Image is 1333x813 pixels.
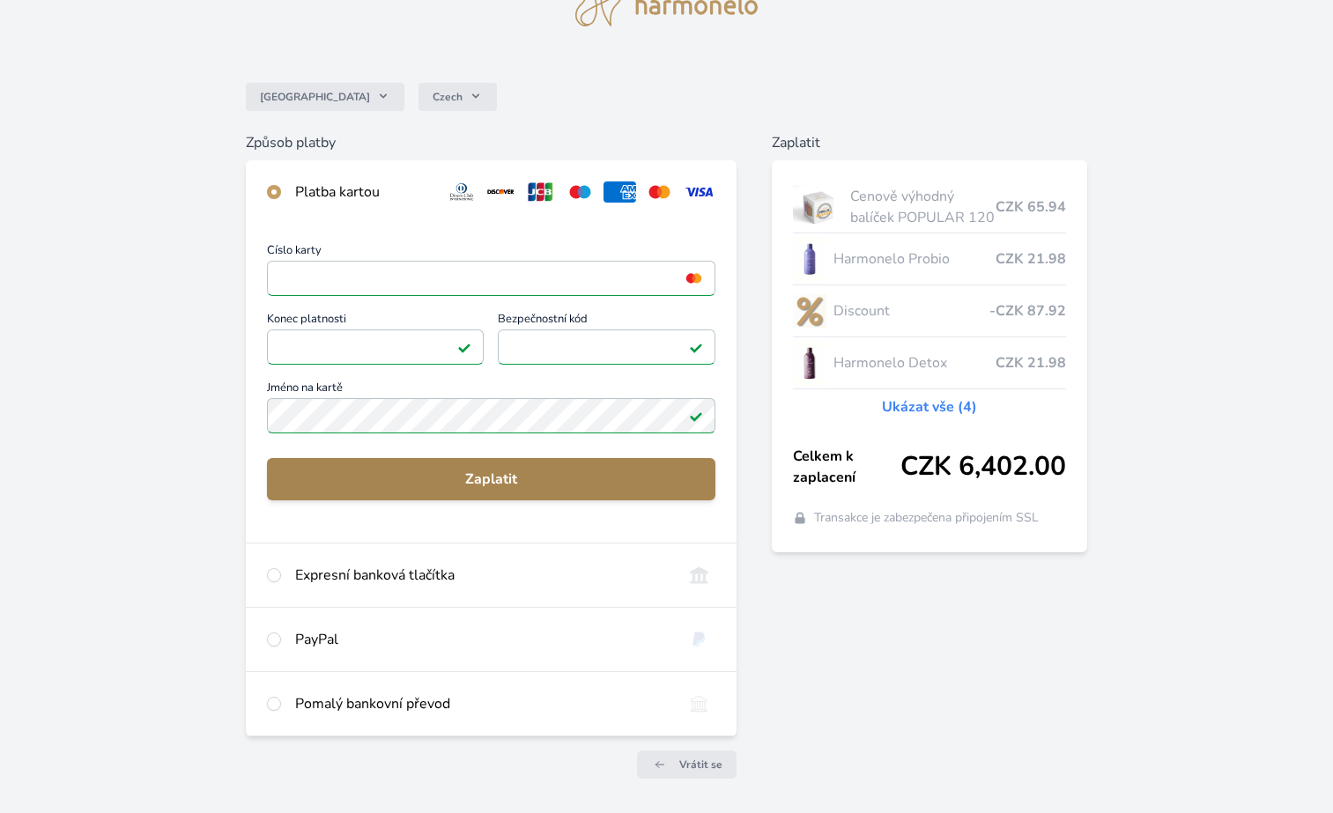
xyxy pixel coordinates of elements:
img: mc.svg [643,181,676,203]
span: CZK 6,402.00 [900,451,1066,483]
img: visa.svg [683,181,715,203]
img: onlineBanking_CZ.svg [683,565,715,586]
img: discover.svg [485,181,517,203]
div: Platba kartou [295,181,432,203]
img: Platné pole [457,340,471,354]
span: Vrátit se [679,758,722,772]
span: Transakce je zabezpečena připojením SSL [814,509,1039,527]
span: Číslo karty [267,245,715,261]
h6: Způsob platby [246,132,737,153]
button: Czech [418,83,497,111]
a: Vrátit se [637,750,737,779]
img: amex.svg [604,181,636,203]
input: Jméno na kartěPlatné pole [267,398,715,433]
img: popular.jpg [793,185,843,229]
h6: Zaplatit [772,132,1087,153]
span: CZK 65.94 [996,196,1066,218]
img: CLEAN_PROBIO_se_stinem_x-lo.jpg [793,237,826,281]
div: Pomalý bankovní převod [295,693,669,714]
iframe: Iframe pro datum vypršení platnosti [275,335,477,359]
img: Platné pole [689,409,703,423]
span: Zaplatit [281,469,701,490]
span: Cenově výhodný balíček POPULAR 120 [850,186,996,228]
img: mc [682,270,706,286]
span: Konec platnosti [267,314,485,329]
a: Ukázat vše (4) [882,396,977,418]
img: paypal.svg [683,629,715,650]
button: Zaplatit [267,458,715,500]
span: CZK 21.98 [996,248,1066,270]
iframe: Iframe pro bezpečnostní kód [506,335,707,359]
img: DETOX_se_stinem_x-lo.jpg [793,341,826,385]
img: Konec platnosti [451,339,475,355]
img: maestro.svg [564,181,596,203]
span: Harmonelo Probio [833,248,996,270]
img: diners.svg [446,181,478,203]
button: [GEOGRAPHIC_DATA] [246,83,404,111]
span: Czech [433,90,463,104]
img: jcb.svg [524,181,557,203]
div: Expresní banková tlačítka [295,565,669,586]
img: bankTransfer_IBAN.svg [683,693,715,714]
img: Platné pole [689,340,703,354]
span: Bezpečnostní kód [498,314,715,329]
span: CZK 21.98 [996,352,1066,373]
div: PayPal [295,629,669,650]
span: Celkem k zaplacení [793,446,900,488]
img: discount-lo.png [793,289,826,333]
span: Discount [833,300,989,322]
iframe: Iframe pro číslo karty [275,266,707,291]
span: -CZK 87.92 [989,300,1066,322]
span: Jméno na kartě [267,382,715,398]
span: Harmonelo Detox [833,352,996,373]
span: [GEOGRAPHIC_DATA] [260,90,370,104]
